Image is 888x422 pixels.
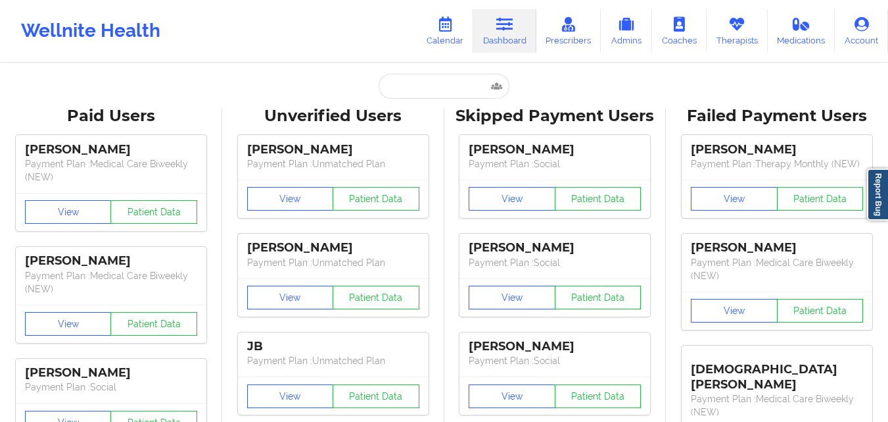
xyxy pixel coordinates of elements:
button: View [247,187,334,211]
button: Patient Data [110,200,197,224]
div: [DEMOGRAPHIC_DATA][PERSON_NAME] [691,352,863,392]
a: Coaches [652,9,707,53]
p: Payment Plan : Social [469,354,641,367]
p: Payment Plan : Therapy Monthly (NEW) [691,157,863,171]
div: Skipped Payment Users [454,106,657,126]
div: [PERSON_NAME] [469,240,641,255]
a: Calendar [417,9,473,53]
a: Dashboard [473,9,536,53]
p: Payment Plan : Medical Care Biweekly (NEW) [25,157,197,184]
button: View [691,187,778,211]
p: Payment Plan : Medical Care Biweekly (NEW) [25,269,197,296]
p: Payment Plan : Unmatched Plan [247,256,419,269]
p: Payment Plan : Unmatched Plan [247,354,419,367]
p: Payment Plan : Social [469,256,641,269]
button: View [247,384,334,408]
button: Patient Data [555,384,642,408]
a: Admins [601,9,652,53]
button: View [25,312,112,336]
div: JB [247,339,419,354]
div: [PERSON_NAME] [469,142,641,157]
div: [PERSON_NAME] [469,339,641,354]
button: Patient Data [333,286,419,309]
button: Patient Data [777,299,864,323]
p: Payment Plan : Social [25,381,197,394]
button: View [469,187,555,211]
button: Patient Data [110,312,197,336]
button: View [25,200,112,224]
p: Payment Plan : Unmatched Plan [247,157,419,171]
div: [PERSON_NAME] [25,253,197,269]
button: View [469,286,555,309]
a: Account [835,9,888,53]
button: View [247,286,334,309]
a: Report Bug [867,169,888,221]
a: Therapists [707,9,768,53]
p: Payment Plan : Medical Care Biweekly (NEW) [691,392,863,419]
button: Patient Data [555,286,642,309]
button: Patient Data [333,187,419,211]
div: [PERSON_NAME] [247,142,419,157]
div: [PERSON_NAME] [247,240,419,255]
a: Medications [768,9,835,53]
div: [PERSON_NAME] [25,142,197,157]
div: Unverified Users [231,106,435,126]
p: Payment Plan : Medical Care Biweekly (NEW) [691,256,863,282]
button: Patient Data [333,384,419,408]
p: Payment Plan : Social [469,157,641,171]
div: Paid Users [9,106,213,126]
div: [PERSON_NAME] [25,365,197,381]
a: Prescribers [536,9,601,53]
button: Patient Data [777,187,864,211]
button: Patient Data [555,187,642,211]
div: [PERSON_NAME] [691,240,863,255]
button: View [469,384,555,408]
button: View [691,299,778,323]
div: Failed Payment Users [675,106,879,126]
div: [PERSON_NAME] [691,142,863,157]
